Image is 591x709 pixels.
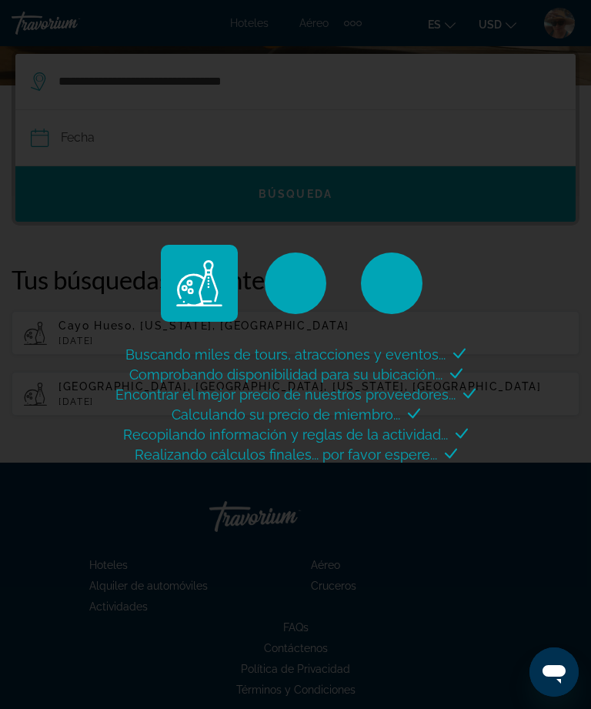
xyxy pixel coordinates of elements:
[172,406,400,423] span: Calculando su precio de miembro...
[125,346,446,363] span: Buscando miles de tours, atracciones y eventos...
[529,647,579,697] iframe: Botón para iniciar la ventana de mensajería
[115,386,456,403] span: Encontrar el mejor precio de nuestros proveedores...
[135,446,437,463] span: Realizando cálculos finales... por favor espere...
[123,426,448,443] span: Recopilando información y reglas de la actividad...
[129,366,442,383] span: Comprobando disponibilidad para su ubicación...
